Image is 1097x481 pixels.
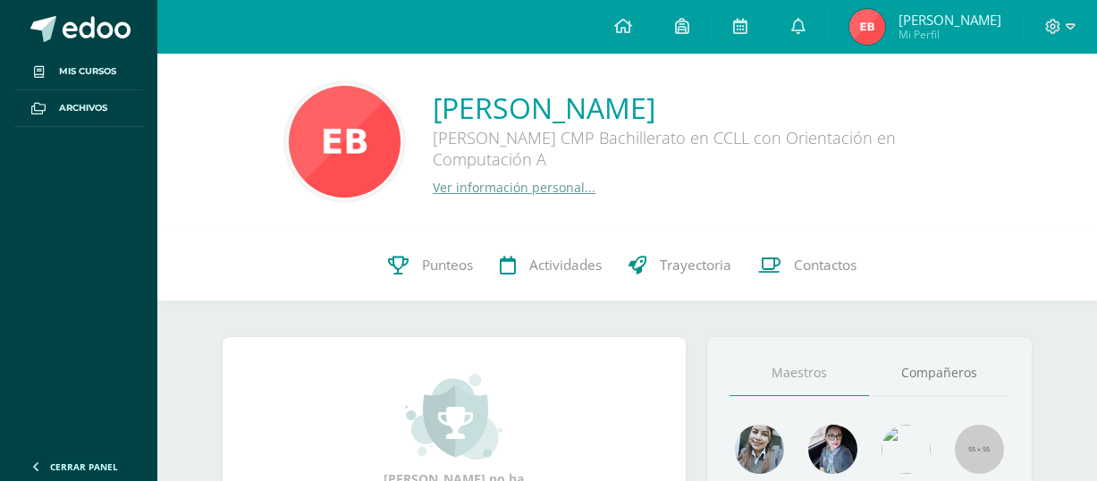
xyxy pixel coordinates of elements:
span: [PERSON_NAME] [899,11,1001,29]
img: 45bd7986b8947ad7e5894cbc9b781108.png [735,425,784,474]
span: Mis cursos [59,64,116,79]
a: Punteos [375,230,486,301]
span: Contactos [794,256,857,274]
a: Contactos [745,230,870,301]
span: Archivos [59,101,107,115]
a: Mis cursos [14,54,143,90]
a: Trayectoria [615,230,745,301]
span: Trayectoria [660,256,731,274]
img: 71711bd8aa2cf53c91d992f3c93e6204.png [849,9,885,45]
img: 55x55 [955,425,1004,474]
a: [PERSON_NAME] [433,89,969,127]
span: Mi Perfil [899,27,1001,42]
a: Archivos [14,90,143,127]
img: c25c8a4a46aeab7e345bf0f34826bacf.png [882,425,931,474]
a: Maestros [730,350,870,396]
img: 1431b2454c4e04c8abd74aa2e240d5c9.png [289,86,401,198]
a: Compañeros [869,350,1009,396]
a: Actividades [486,230,615,301]
div: [PERSON_NAME] CMP Bachillerato en CCLL con Orientación en Computación A [433,127,969,179]
img: achievement_small.png [405,372,502,461]
span: Punteos [422,256,473,274]
img: b8baad08a0802a54ee139394226d2cf3.png [808,425,857,474]
span: Cerrar panel [50,460,118,473]
span: Actividades [529,256,602,274]
a: Ver información personal... [433,179,595,196]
